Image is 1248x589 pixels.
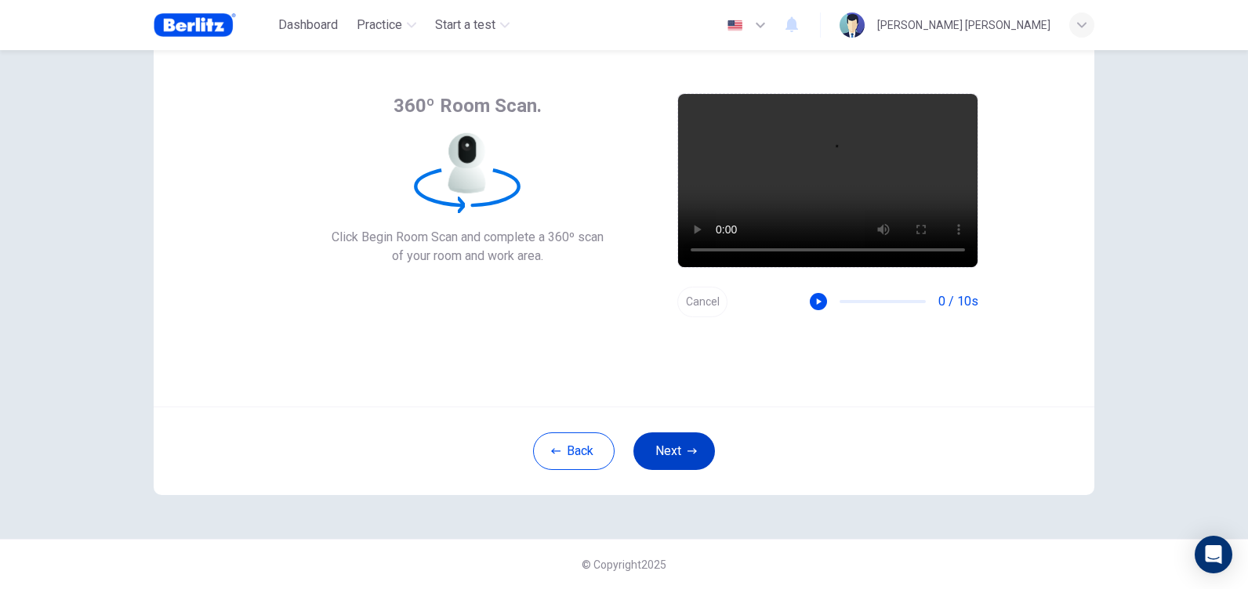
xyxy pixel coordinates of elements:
[633,432,715,470] button: Next
[840,13,865,38] img: Profile picture
[877,16,1050,34] div: [PERSON_NAME] [PERSON_NAME]
[582,558,666,571] span: © Copyright 2025
[357,16,402,34] span: Practice
[435,16,495,34] span: Start a test
[677,287,727,317] button: Cancel
[350,11,423,39] button: Practice
[154,9,272,41] a: Berlitz Brasil logo
[272,11,344,39] button: Dashboard
[1195,536,1232,573] div: Open Intercom Messenger
[533,432,615,470] button: Back
[429,11,516,39] button: Start a test
[332,228,604,247] span: Click Begin Room Scan and complete a 360º scan
[394,93,542,118] span: 360º Room Scan.
[332,247,604,266] span: of your room and work area.
[154,9,236,41] img: Berlitz Brasil logo
[725,20,745,31] img: en
[278,16,338,34] span: Dashboard
[938,292,978,311] span: 0 / 10s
